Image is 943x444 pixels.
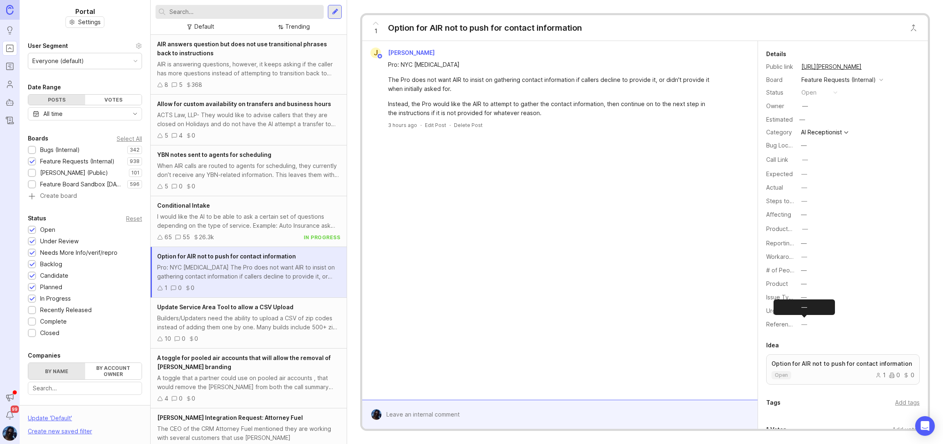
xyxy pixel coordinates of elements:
[199,233,214,242] div: 26.3k
[766,354,920,385] a: Option for AIR not to push for contact informationopen100
[157,202,210,209] span: Conditional Intake
[799,251,810,262] button: Workaround
[449,122,451,129] div: ·
[165,334,171,343] div: 10
[157,414,303,421] span: [PERSON_NAME] Integration Request: Attorney Fuel
[192,131,195,140] div: 0
[165,131,168,140] div: 5
[766,340,779,350] div: Idea
[374,27,377,36] span: 1
[157,354,331,370] span: A toggle for pooled air accounts that will allow the removal of [PERSON_NAME] branding
[157,212,340,230] div: I would like the AI to be able to ask a certain set of questions depending on the type of service...
[766,211,791,218] label: Affecting
[6,5,14,14] img: Canny Home
[2,390,17,405] button: Announcements
[2,113,17,128] a: Changelog
[766,88,795,97] div: Status
[370,48,381,58] div: J
[28,41,68,51] div: User Segment
[2,59,17,74] a: Roadmaps
[304,234,341,241] div: in progress
[28,427,92,436] div: Create new saved filter
[157,41,327,57] span: AIR answers question but does not use transitional phrases back to instructions
[801,279,807,288] div: —
[801,75,876,84] div: Feature Requests (Internal)
[905,20,922,36] button: Close button
[801,183,807,192] div: —
[194,334,198,343] div: 0
[766,225,810,232] label: ProductboardID
[40,168,108,177] div: [PERSON_NAME] (Public)
[800,224,810,234] button: ProductboardID
[32,57,84,66] div: Everyone (default)
[802,102,808,111] div: —
[126,216,142,221] div: Reset
[129,111,142,117] svg: toggle icon
[801,320,807,329] div: —
[40,283,62,292] div: Planned
[766,398,781,408] div: Tags
[40,328,59,338] div: Closed
[157,100,331,107] span: Allow for custom availability on transfers and business hours
[801,210,807,219] div: —
[157,374,340,392] div: A toggle that a partner could use on pooled air accounts , that would remove the [PERSON_NAME] fr...
[799,196,810,206] button: Steps to Reproduce
[28,351,61,360] div: Companies
[799,169,810,179] button: Expected
[151,247,347,298] a: Option for AIR not to push for contact informationPro: NYC [MEDICAL_DATA] The Pro does not want A...
[130,147,140,153] p: 342
[179,80,183,89] div: 5
[157,314,340,332] div: Builders/Updaters need the ability to upload a CSV of zip codes instead of adding them one by one...
[157,253,296,260] span: Option for AIR not to push for contact information
[802,155,808,164] div: —
[766,170,793,177] label: Expected
[40,145,80,154] div: Bugs (Internal)
[28,213,46,223] div: Status
[766,307,790,314] label: Urgency
[766,75,795,84] div: Board
[179,394,183,403] div: 0
[40,306,92,315] div: Recently Released
[75,7,95,16] h1: Portal
[371,409,382,420] img: Tim Fischer
[157,161,340,179] div: When AIR calls are routed to agents for scheduling, they currently don’t receive any YBN-related ...
[388,22,582,34] div: Option for AIR not to push for contact information
[801,239,807,248] div: —
[182,334,185,343] div: 0
[151,298,347,349] a: Update Service Area Tool to allow a CSV UploadBuilders/Updaters need the ability to upload a CSV ...
[28,363,85,379] label: By name
[165,182,168,191] div: 5
[157,263,340,281] div: Pro: NYC [MEDICAL_DATA] The Pro does not want AIR to insist on gathering contact information if c...
[165,80,168,89] div: 8
[766,62,795,71] div: Public link
[766,102,795,111] div: Owner
[766,321,803,328] label: Reference(s)
[157,151,271,158] span: YBN notes sent to agents for scheduling
[903,372,914,378] div: 0
[766,253,799,260] label: Workaround
[40,180,123,189] div: Feature Board Sandbox [DATE]
[801,252,807,261] div: —
[801,141,807,150] div: —
[388,75,715,93] div: The Pro does not want AIR to insist on gathering contact information if callers decline to provid...
[766,267,824,274] label: # of People Affected
[766,294,796,301] label: Issue Type
[11,405,19,413] span: 99
[772,360,914,368] p: Option for AIR not to push for contact information
[151,35,347,95] a: AIR answers question but does not use transitional phrases back to instructionsAIR is answering q...
[388,100,715,118] div: Instead, the Pro would like the AIR to attempt to gather the contact information, then continue o...
[43,109,63,118] div: All time
[192,182,195,191] div: 0
[285,22,310,31] div: Trending
[766,49,786,59] div: Details
[801,170,807,179] div: —
[130,181,140,188] p: 596
[40,237,79,246] div: Under Review
[2,426,17,441] img: Tim Fischer
[117,136,142,141] div: Select All
[151,196,347,247] a: Conditional IntakeI would like the AI to be able to ask a certain set of questions depending on t...
[65,16,104,28] a: Settings
[915,416,935,436] div: Open Intercom Messenger
[191,283,194,292] div: 0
